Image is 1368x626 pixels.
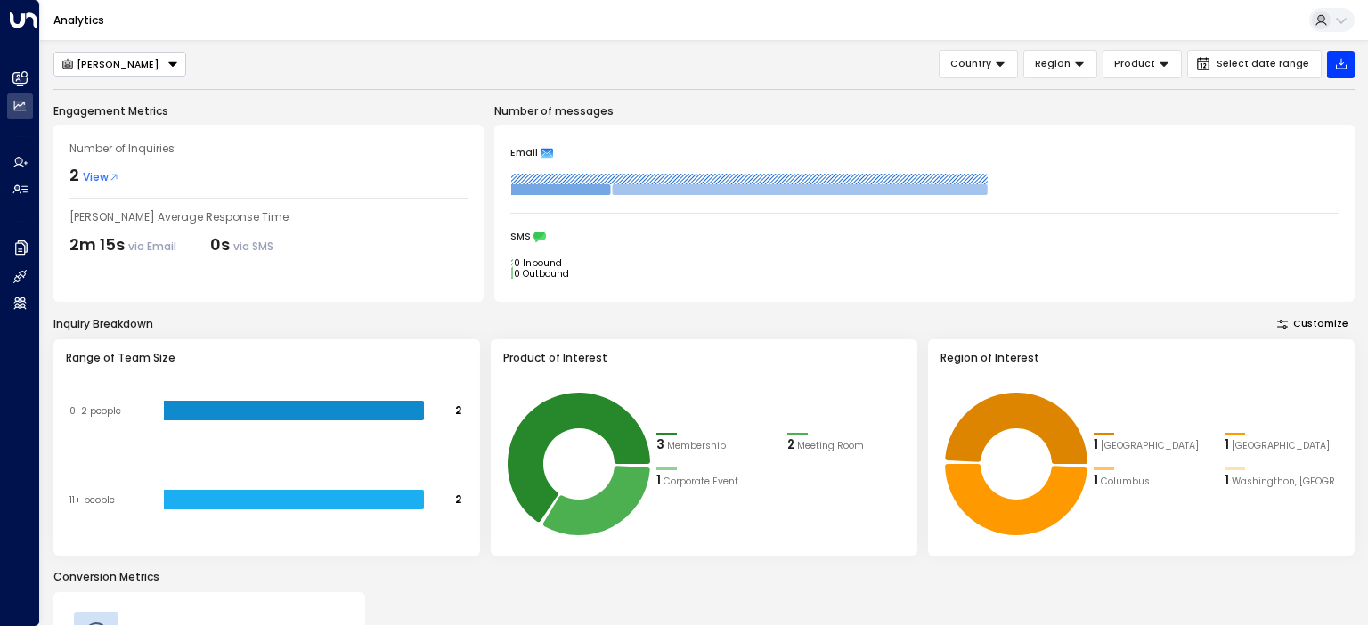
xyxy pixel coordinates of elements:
span: Region [1035,56,1071,72]
div: Inquiry Breakdown [53,316,153,332]
span: Select date range [1217,59,1309,69]
span: Membership [667,439,726,453]
span: View [83,169,119,185]
button: Select date range [1187,50,1322,78]
span: Dallas [1101,439,1199,453]
span: Corporate Event [664,475,738,489]
div: 1 [1094,436,1098,454]
div: [PERSON_NAME] [61,58,160,70]
button: Product [1103,50,1182,78]
div: 2m 15s [69,232,176,256]
span: via SMS [233,239,273,254]
div: 1 [1225,436,1229,454]
span: Meeting Room [797,439,864,453]
button: Region [1023,50,1097,78]
div: 1Columbus [1094,472,1211,490]
div: 1Corporate Event [656,472,774,490]
div: 1Chicago [1225,436,1342,454]
div: Button group with a nested menu [53,52,186,77]
p: Engagement Metrics [53,103,484,119]
div: Number of Inquiries [69,141,468,157]
div: 2 [787,436,794,454]
tspan: 2 [455,492,461,508]
div: 2Meeting Room [787,436,905,454]
p: Number of messages [494,103,1355,119]
button: Customize [1271,315,1356,334]
div: 0s [210,232,273,256]
div: 1Washingthon, DC [1225,472,1342,490]
div: 1 [1225,472,1229,490]
div: 2 [69,163,79,187]
div: 1 [1094,472,1098,490]
span: Country [950,56,991,72]
tspan: 0 Inbound [514,256,562,269]
div: 1 [656,472,661,490]
span: Chicago [1232,439,1330,453]
a: Analytics [53,12,104,28]
div: 3Membership [656,436,774,454]
span: Email [510,147,538,159]
button: Country [939,50,1018,78]
h3: Product of Interest [503,350,906,366]
tspan: 0-2 people [69,404,121,418]
h3: Range of Team Size [66,350,468,366]
div: [PERSON_NAME] Average Response Time [69,209,468,225]
p: Conversion Metrics [53,569,1355,585]
button: [PERSON_NAME] [53,52,186,77]
tspan: 2 [455,403,461,419]
span: Columbus [1101,475,1150,489]
tspan: 0 Outbound [514,266,569,280]
span: Product [1114,56,1155,72]
div: SMS [510,231,1339,243]
span: Washingthon, DC [1232,475,1342,489]
div: 1Dallas [1094,436,1211,454]
tspan: 11+ people [69,493,115,507]
span: via Email [128,239,176,254]
h3: Region of Interest [940,350,1343,366]
div: 3 [656,436,664,454]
